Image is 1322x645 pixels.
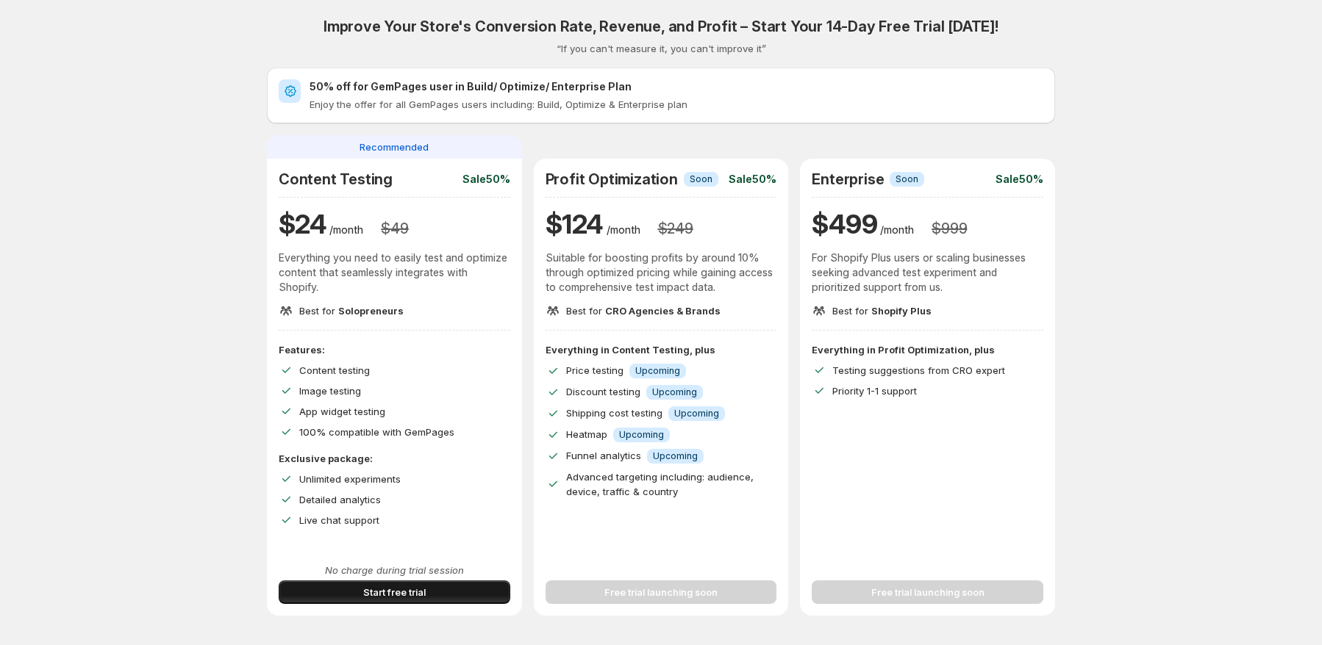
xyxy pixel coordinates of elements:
[546,342,777,357] p: Everything in Content Testing, plus
[652,386,697,398] span: Upcoming
[812,206,877,242] h1: $ 499
[338,305,404,317] span: Solopreneurs
[360,140,429,154] span: Recommended
[566,428,607,440] span: Heatmap
[605,305,721,317] span: CRO Agencies & Brands
[462,172,510,187] p: Sale 50%
[299,473,401,485] span: Unlimited experiments
[299,514,379,526] span: Live chat support
[832,385,917,397] span: Priority 1-1 support
[896,173,918,185] span: Soon
[607,223,640,237] p: /month
[812,342,1043,357] p: Everything in Profit Optimization, plus
[299,385,361,397] span: Image testing
[996,172,1043,187] p: Sale 50%
[690,173,712,185] span: Soon
[279,451,510,466] p: Exclusive package:
[566,471,754,497] span: Advanced targeting including: audience, device, traffic & country
[279,563,510,577] p: No charge during trial session
[279,206,326,242] h1: $ 24
[557,41,766,56] p: “If you can't measure it, you can't improve it”
[566,386,640,397] span: Discount testing
[299,426,454,438] span: 100% compatible with GemPages
[299,303,404,318] p: Best for
[932,220,967,237] h3: $ 999
[299,406,385,417] span: App widget testing
[310,97,1043,112] p: Enjoy the offer for all GemPages users including: Build, Optimize & Enterprise plan
[674,408,719,419] span: Upcoming
[310,79,1043,94] h2: 50% off for GemPages user in Build/ Optimize/ Enterprise Plan
[279,251,510,295] p: Everything you need to easily test and optimize content that seamlessly integrates with Shopify.
[832,364,1005,376] span: Testing suggestions from CRO expert
[832,303,932,318] p: Best for
[363,585,426,599] span: Start free trial
[324,18,998,35] h2: Improve Your Store's Conversion Rate, Revenue, and Profit – Start Your 14-Day Free Trial [DATE]!
[566,364,624,376] span: Price testing
[871,305,932,317] span: Shopify Plus
[299,364,370,376] span: Content testing
[812,251,1043,295] p: For Shopify Plus users or scaling businesses seeking advanced test experiment and prioritized sup...
[635,365,680,377] span: Upcoming
[658,220,693,237] h3: $ 249
[329,223,363,237] p: /month
[299,494,381,505] span: Detailed analytics
[729,172,776,187] p: Sale 50%
[381,220,408,237] h3: $ 49
[566,407,662,419] span: Shipping cost testing
[279,170,393,188] h2: Content Testing
[880,223,914,237] p: /month
[566,450,641,461] span: Funnel analytics
[546,170,678,188] h2: Profit Optimization
[812,170,884,188] h2: Enterprise
[619,429,664,441] span: Upcoming
[279,342,510,357] p: Features:
[279,580,510,604] button: Start free trial
[546,206,604,242] h1: $ 124
[653,450,698,462] span: Upcoming
[566,303,721,318] p: Best for
[546,251,777,295] p: Suitable for boosting profits by around 10% through optimized pricing while gaining access to com...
